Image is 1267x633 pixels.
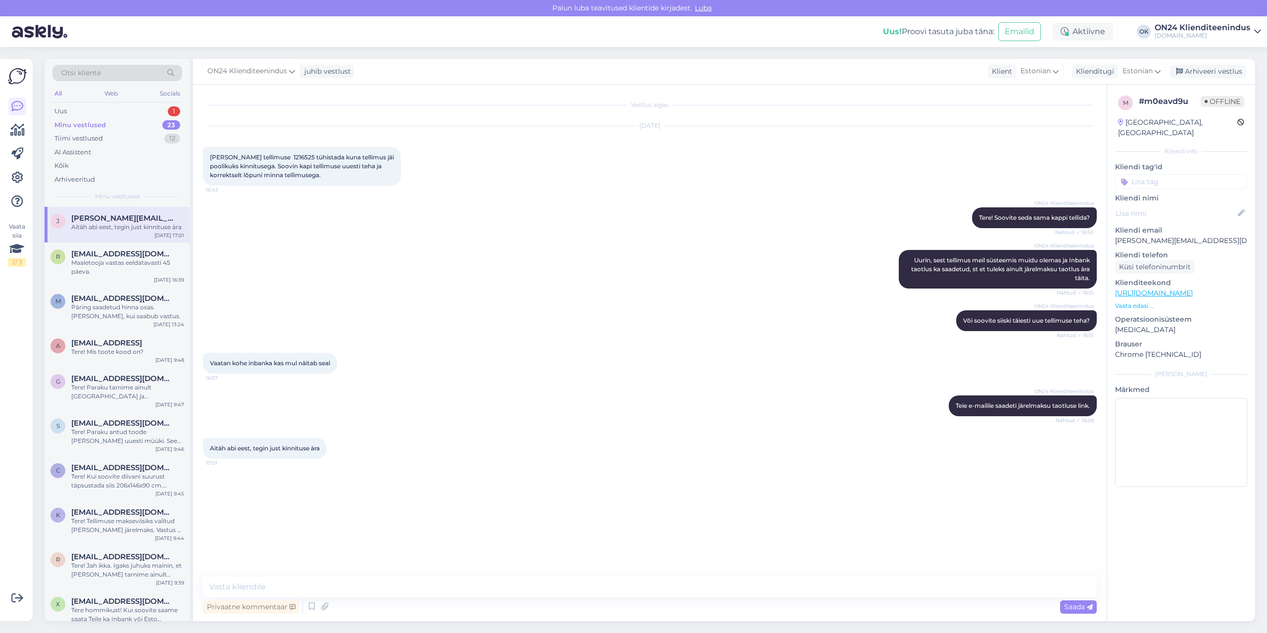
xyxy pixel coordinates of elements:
span: Vaatan kohe inbanka kas mul näitab seal [210,359,330,367]
div: All [52,87,64,100]
div: [DATE] 9:47 [155,401,184,408]
span: arusookatlin@gmail.con [71,339,142,347]
div: Tere! Mis toote kood on? [71,347,184,356]
div: 1 [168,106,180,116]
div: Tere hommikust! Kui soovite saame saata Teile ka Inbank või Esto taotluse. [71,606,184,624]
span: janella.anvelt@gmail.com [71,214,174,223]
div: [DATE] 17:01 [154,232,184,239]
span: ON24 Klienditeenindus [1034,388,1094,395]
div: Privaatne kommentaar [203,600,299,614]
span: gailitisjuris8@gmail.com [71,374,174,383]
span: ON24 Klienditeenindus [207,66,287,77]
span: raivis.rukeris@gmail.com [71,552,174,561]
div: [DATE] 13:24 [153,321,184,328]
div: Aitäh abi eest, tegin just kinnituse ära [71,223,184,232]
div: [PERSON_NAME] [1115,370,1247,379]
span: ON24 Klienditeenindus [1034,199,1094,207]
span: kivikas34@gmail.com [71,508,174,517]
p: Chrome [TECHNICAL_ID] [1115,349,1247,360]
div: Küsi telefoninumbrit [1115,260,1195,274]
div: Maaletooja vastas eeldatavasti 45 päeva. [71,258,184,276]
span: 16:43 [206,186,243,194]
div: AI Assistent [54,147,91,157]
span: Minu vestlused [95,192,140,201]
div: Tere! Paraku tarnime ainult [GEOGRAPHIC_DATA] ja [GEOGRAPHIC_DATA]. [71,383,184,401]
p: Operatsioonisüsteem [1115,314,1247,325]
span: g [56,378,60,385]
span: Teie e-mailile saadeti järelmaksu taotluse link. [956,402,1090,409]
div: Tere! Jah ikka. Igaks juhuks mainin, et [PERSON_NAME] tarnime ainult [GEOGRAPHIC_DATA] ja [GEOGRA... [71,561,184,579]
span: Estonian [1122,66,1153,77]
div: [DATE] 9:39 [156,579,184,586]
span: Nähtud ✓ 16:50 [1055,229,1094,236]
div: Klienditugi [1072,66,1114,77]
span: Estonian [1021,66,1051,77]
span: Saada [1064,602,1093,611]
input: Lisa nimi [1116,208,1236,219]
span: m [55,297,61,305]
a: ON24 Klienditeenindus[DOMAIN_NAME] [1155,24,1261,40]
span: j [56,217,59,225]
p: [PERSON_NAME][EMAIL_ADDRESS][DOMAIN_NAME] [1115,236,1247,246]
p: Vaata edasi ... [1115,301,1247,310]
div: 2 / 3 [8,258,26,267]
div: Socials [158,87,182,100]
span: Tere! Soovite seda sama kappi tellida? [979,214,1090,221]
span: catandra@vk.com [71,463,174,472]
div: [DATE] 16:39 [154,276,184,284]
p: Brauser [1115,339,1247,349]
p: Märkmed [1115,385,1247,395]
div: 23 [162,120,180,130]
div: Arhiveeritud [54,175,95,185]
div: OK [1137,25,1151,39]
div: Klient [988,66,1012,77]
span: s [56,422,60,430]
div: 12 [164,134,180,144]
span: [PERSON_NAME] tellimuse 1216525 tühistada kuna tellimus jäi poolikuks kinnitusega. Soovin kapi te... [210,153,395,179]
div: Proovi tasuta juba täna: [883,26,994,38]
div: Aktiivne [1053,23,1113,41]
b: Uus! [883,27,902,36]
div: ON24 Klienditeenindus [1155,24,1250,32]
span: k [56,511,60,519]
p: Kliendi telefon [1115,250,1247,260]
button: Emailid [998,22,1041,41]
span: reigo.heinla@gmail.com [71,249,174,258]
div: Kliendi info [1115,147,1247,156]
a: [URL][DOMAIN_NAME] [1115,289,1193,297]
div: [DATE] 9:44 [155,535,184,542]
div: Tere! Paraku antud toode [PERSON_NAME] uuesti müüki. See on toodetud Hiinas. [71,428,184,445]
div: Vestlus algas [203,100,1097,109]
p: Kliendi nimi [1115,193,1247,203]
div: Tere! Kui soovite diivani suurust täpsustada siis 206x146x90 cm. magamisosa mõõdud avatuna 206x12... [71,472,184,490]
div: Uus [54,106,67,116]
span: c [56,467,60,474]
div: [DATE] 9:48 [155,356,184,364]
div: [DATE] 9:45 [155,490,184,497]
span: xxx7770@mail.ru [71,597,174,606]
div: [DATE] 9:46 [155,445,184,453]
span: ON24 Klienditeenindus [1034,302,1094,310]
span: Otsi kliente [61,68,101,78]
p: [MEDICAL_DATA] [1115,325,1247,335]
p: Kliendi tag'id [1115,162,1247,172]
div: Web [102,87,120,100]
div: Tere! Tellimuse makseviisiks valitud [PERSON_NAME] järelmaks. Vastus oli positiivne ja tellimus t... [71,517,184,535]
span: Offline [1201,96,1244,107]
span: mrngoldman@gmail.com [71,294,174,303]
span: Aitäh abi eest, tegin just kinnituse ära [210,444,320,452]
img: Askly Logo [8,67,27,86]
span: Nähtud ✓ 16:51 [1057,332,1094,339]
div: juhib vestlust [300,66,351,77]
div: [GEOGRAPHIC_DATA], [GEOGRAPHIC_DATA] [1118,117,1237,138]
span: 17:01 [206,459,243,467]
span: x [56,600,60,608]
span: Luba [692,3,715,12]
span: Nähtud ✓ 16:51 [1057,289,1094,296]
input: Lisa tag [1115,174,1247,189]
div: Vaata siia [8,222,26,267]
p: Klienditeekond [1115,278,1247,288]
div: [DATE] [203,121,1097,130]
span: a [56,342,60,349]
div: Arhiveeri vestlus [1170,65,1246,78]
